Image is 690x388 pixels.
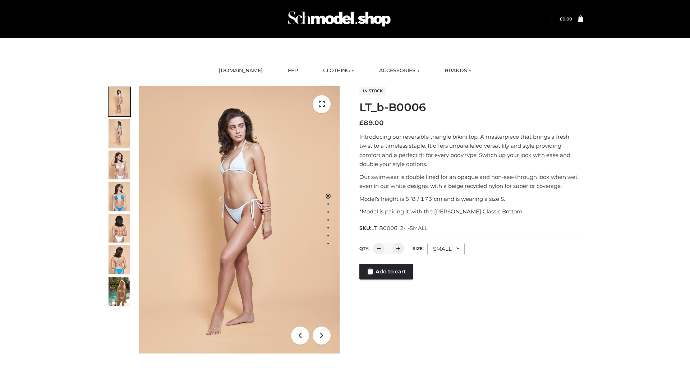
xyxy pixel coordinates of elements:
img: ArielClassicBikiniTop_CloudNine_AzureSky_OW114ECO_1 [139,86,340,354]
a: £0.00 [560,16,572,22]
span: In stock [359,87,386,95]
img: ArielClassicBikiniTop_CloudNine_AzureSky_OW114ECO_3-scaled.jpg [109,151,130,179]
span: LT_B0006_2-_-SMALL [371,225,427,231]
bdi: 0.00 [560,16,572,22]
a: FFP [282,63,303,79]
p: Introducing our reversible triangle bikini top. A masterpiece that brings a fresh twist to a time... [359,132,583,169]
a: Add to cart [359,264,413,280]
img: ArielClassicBikiniTop_CloudNine_AzureSky_OW114ECO_1-scaled.jpg [109,87,130,116]
a: CLOTHING [318,63,359,79]
p: Our swimwear is double lined for an opaque and non-see-through look when wet, even in our white d... [359,172,583,191]
span: £ [359,119,364,127]
p: *Model is pairing it with the [PERSON_NAME] Classic Bottom [359,207,583,216]
img: ArielClassicBikiniTop_CloudNine_AzureSky_OW114ECO_8-scaled.jpg [109,245,130,274]
label: Size: [413,246,424,251]
a: [DOMAIN_NAME] [213,63,268,79]
span: £ [560,16,562,22]
p: Model’s height is 5 ‘8 / 173 cm and is wearing a size S. [359,194,583,204]
img: ArielClassicBikiniTop_CloudNine_AzureSky_OW114ECO_2-scaled.jpg [109,119,130,148]
a: ACCESSORIES [374,63,425,79]
img: ArielClassicBikiniTop_CloudNine_AzureSky_OW114ECO_7-scaled.jpg [109,214,130,242]
img: Schmodel Admin 964 [285,5,393,33]
a: BRANDS [439,63,477,79]
h1: LT_b-B0006 [359,101,583,114]
img: Arieltop_CloudNine_AzureSky2.jpg [109,277,130,306]
img: ArielClassicBikiniTop_CloudNine_AzureSky_OW114ECO_4-scaled.jpg [109,182,130,211]
bdi: 89.00 [359,119,384,127]
div: SMALL [427,243,465,255]
label: QTY: [359,246,369,251]
span: SKU: [359,224,428,232]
